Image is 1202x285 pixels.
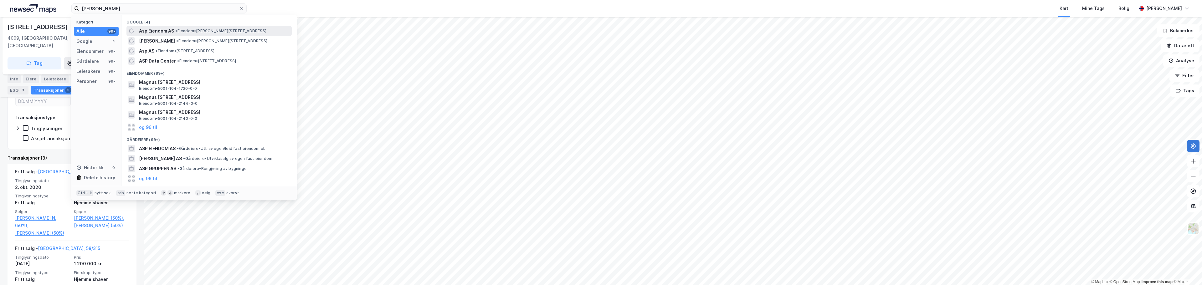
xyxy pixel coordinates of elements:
[1169,69,1199,82] button: Filter
[126,191,156,196] div: neste kategori
[1161,39,1199,52] button: Datasett
[74,260,129,267] div: 1 200 000 kr
[107,79,116,84] div: 99+
[1060,5,1068,12] div: Kart
[121,66,297,77] div: Eiendommer (99+)
[202,191,210,196] div: velg
[8,22,69,32] div: [STREET_ADDRESS]
[15,114,55,121] div: Transaksjonstype
[176,38,267,43] span: Eiendom • [PERSON_NAME][STREET_ADDRESS]
[1170,84,1199,97] button: Tags
[23,74,39,83] div: Eiere
[139,145,176,152] span: ASP EIENDOM AS
[8,74,21,83] div: Info
[226,191,239,196] div: avbryt
[183,156,185,161] span: •
[15,270,70,275] span: Tinglysningstype
[175,28,177,33] span: •
[121,132,297,144] div: Gårdeiere (99+)
[139,79,289,86] span: Magnus [STREET_ADDRESS]
[121,15,297,26] div: Google (4)
[76,78,97,85] div: Personer
[1187,223,1199,235] img: Z
[74,214,129,222] a: [PERSON_NAME] (50%),
[38,246,100,251] a: [GEOGRAPHIC_DATA], 58/315
[15,184,70,191] div: 2. okt. 2020
[76,68,100,75] div: Leietakere
[176,38,178,43] span: •
[139,175,157,182] button: og 96 til
[41,74,69,83] div: Leietakere
[74,209,129,214] span: Kjøper
[215,190,225,196] div: esc
[1163,54,1199,67] button: Analyse
[76,20,119,24] div: Kategori
[174,191,190,196] div: markere
[139,124,157,131] button: og 96 til
[1171,255,1202,285] div: Kontrollprogram for chat
[177,59,179,63] span: •
[31,86,74,94] div: Transaksjoner
[15,209,70,214] span: Selger
[65,87,71,93] div: 3
[76,190,93,196] div: Ctrl + k
[71,74,95,83] div: Datasett
[74,199,129,206] div: Hjemmelshaver
[8,154,136,162] div: Transaksjoner (3)
[156,48,157,53] span: •
[156,48,214,53] span: Eiendom • [STREET_ADDRESS]
[1157,24,1199,37] button: Bokmerker
[111,39,116,44] div: 4
[76,48,104,55] div: Eiendommer
[139,165,176,172] span: ASP GRUPPEN AS
[31,135,70,141] div: Aksjetransaksjon
[79,4,239,13] input: Søk på adresse, matrikkel, gårdeiere, leietakere eller personer
[15,178,70,183] span: Tinglysningsdato
[116,190,126,196] div: tab
[76,28,85,35] div: Alle
[139,47,154,55] span: Asp AS
[15,199,70,206] div: Fritt salg
[95,191,111,196] div: nytt søk
[183,156,272,161] span: Gårdeiere • Utvikl./salg av egen fast eiendom
[8,34,88,49] div: 4009, [GEOGRAPHIC_DATA], [GEOGRAPHIC_DATA]
[1171,255,1202,285] iframe: Chat Widget
[74,222,129,229] a: [PERSON_NAME] (50%)
[10,4,56,13] img: logo.a4113a55bc3d86da70a041830d287a7e.svg
[111,165,116,170] div: 0
[139,86,197,91] span: Eiendom • 5001-104-1720-0-0
[15,276,70,283] div: Fritt salg
[15,260,70,267] div: [DATE]
[1118,5,1129,12] div: Bolig
[74,255,129,260] span: Pris
[38,169,100,174] a: [GEOGRAPHIC_DATA], 58/315
[139,116,197,121] span: Eiendom • 5001-104-2140-0-0
[15,245,100,255] div: Fritt salg -
[1091,280,1108,284] a: Mapbox
[1146,5,1182,12] div: [PERSON_NAME]
[107,69,116,74] div: 99+
[74,270,129,275] span: Eierskapstype
[74,276,129,283] div: Hjemmelshaver
[139,37,175,45] span: [PERSON_NAME]
[1142,280,1173,284] a: Improve this map
[15,214,70,229] a: [PERSON_NAME] N. (50%),
[1082,5,1105,12] div: Mine Tags
[15,168,100,178] div: Fritt salg -
[139,155,182,162] span: [PERSON_NAME] AS
[76,164,104,171] div: Historikk
[177,166,179,171] span: •
[15,255,70,260] span: Tinglysningsdato
[31,125,63,131] div: Tinglysninger
[107,49,116,54] div: 99+
[76,38,92,45] div: Google
[139,27,174,35] span: Asp Eiendom AS
[139,57,176,65] span: ASP Data Center
[121,184,297,195] div: Leietakere (99+)
[8,57,61,69] button: Tag
[8,86,28,94] div: ESG
[20,87,26,93] div: 3
[139,101,198,106] span: Eiendom • 5001-104-2144-0-0
[107,29,116,34] div: 99+
[139,109,289,116] span: Magnus [STREET_ADDRESS]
